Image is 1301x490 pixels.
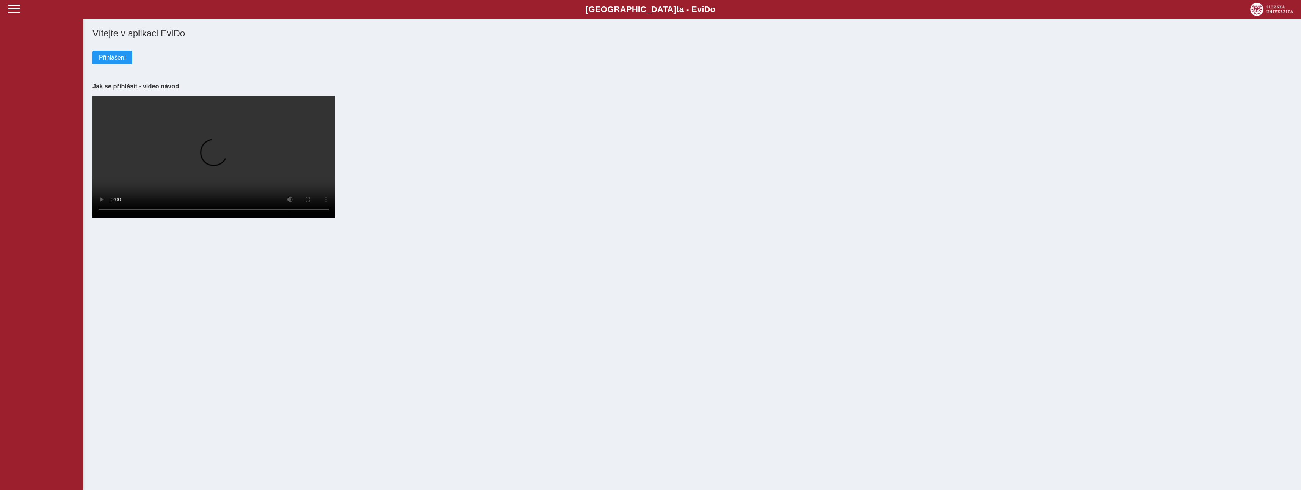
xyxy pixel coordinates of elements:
[676,5,679,14] span: t
[1250,3,1293,16] img: logo_web_su.png
[710,5,716,14] span: o
[92,28,1292,39] h1: Vítejte v aplikaci EviDo
[92,83,1292,90] h3: Jak se přihlásit - video návod
[92,96,335,218] video: Your browser does not support the video tag.
[23,5,1278,14] b: [GEOGRAPHIC_DATA] a - Evi
[92,51,132,64] button: Přihlášení
[99,54,126,61] span: Přihlášení
[704,5,710,14] span: D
